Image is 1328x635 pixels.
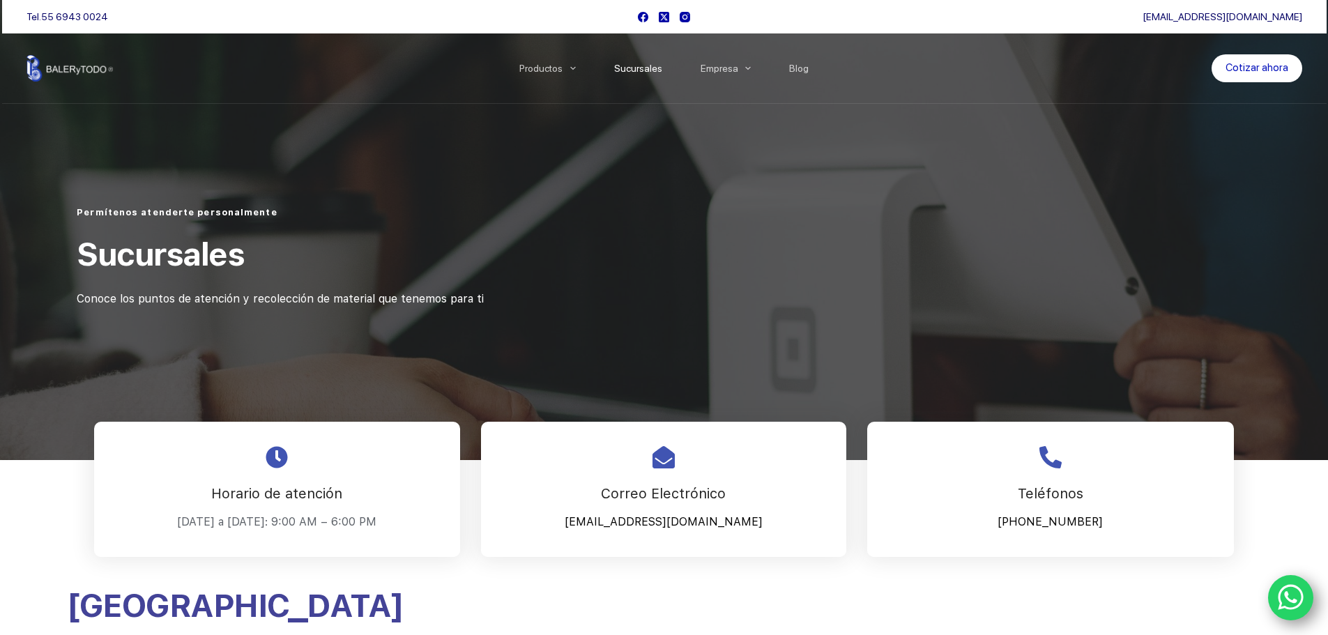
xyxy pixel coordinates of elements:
[680,12,690,22] a: Instagram
[1143,11,1302,22] a: [EMAIL_ADDRESS][DOMAIN_NAME]
[77,207,277,217] span: Permítenos atenderte personalmente
[1018,485,1083,502] span: Teléfonos
[77,235,244,273] span: Sucursales
[498,512,829,533] p: [EMAIL_ADDRESS][DOMAIN_NAME]
[885,512,1216,533] p: [PHONE_NUMBER]
[1268,575,1314,621] a: WhatsApp
[26,55,114,82] img: Balerytodo
[638,12,648,22] a: Facebook
[177,515,376,528] span: [DATE] a [DATE]: 9:00 AM – 6:00 PM
[601,485,726,502] span: Correo Electrónico
[26,11,108,22] span: Tel.
[41,11,108,22] a: 55 6943 0024
[66,586,404,625] span: [GEOGRAPHIC_DATA]
[211,485,342,502] span: Horario de atención
[77,292,484,305] span: Conoce los puntos de atención y recolección de material que tenemos para ti
[659,12,669,22] a: X (Twitter)
[500,33,828,103] nav: Menu Principal
[1212,54,1302,82] a: Cotizar ahora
